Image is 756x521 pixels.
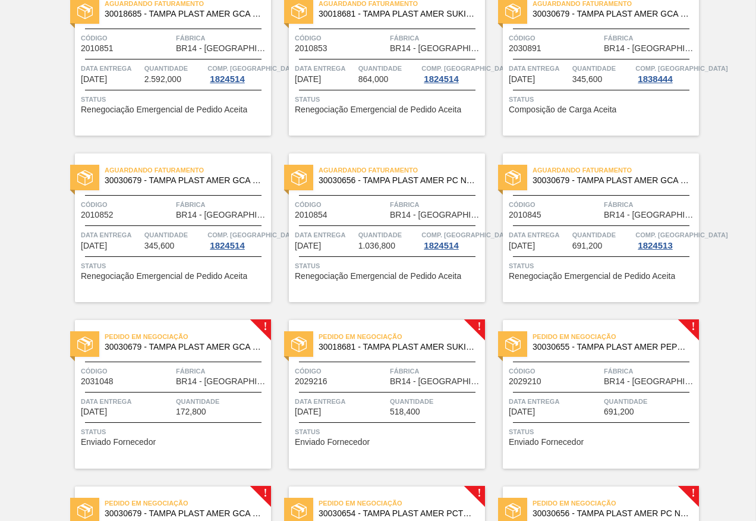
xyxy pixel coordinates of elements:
span: Status [81,93,268,105]
span: 2010851 [81,44,114,53]
span: 30030679 - TAMPA PLAST AMER GCA ZERO NIV24 [533,176,689,185]
span: Quantidade [144,229,205,241]
span: Enviado Fornecedor [509,438,584,447]
span: Enviado Fornecedor [81,438,156,447]
span: Código [81,365,173,377]
span: Comp. Carga [421,229,514,241]
span: Fábrica [390,32,482,44]
span: Enviado Fornecedor [295,438,370,447]
span: Data entrega [509,229,569,241]
span: Composição de Carga Aceita [509,105,616,114]
span: 345,600 [144,241,175,250]
span: BR14 - Curitibana [604,211,696,219]
span: 518,400 [390,407,420,416]
span: Código [295,365,387,377]
span: 18/09/2025 [81,407,107,416]
span: BR14 - Curitibana [176,211,268,219]
span: Quantidade [176,396,268,407]
a: Comp. [GEOGRAPHIC_DATA]1824514 [207,62,268,84]
span: 2010852 [81,211,114,219]
span: Data entrega [81,396,173,407]
span: 2031048 [81,377,114,386]
span: Renegociação Emergencial de Pedido Aceita [295,105,461,114]
span: 02/10/2025 [509,407,535,416]
span: BR14 - Curitibana [390,44,482,53]
span: Quantidade [358,229,419,241]
span: Quantidade [144,62,205,74]
div: 1824514 [421,241,461,250]
span: 30018681 - TAMPA PLAST AMER SUKITA S/LINER [319,343,475,351]
span: 18/09/2025 [295,75,321,84]
span: Renegociação Emergencial de Pedido Aceita [509,272,675,281]
span: Status [509,93,696,105]
span: 691,200 [604,407,634,416]
span: Status [295,426,482,438]
span: Código [81,199,173,211]
span: 18/09/2025 [81,241,107,250]
span: Quantidade [572,62,633,74]
img: status [505,337,521,352]
span: Fábrica [604,199,696,211]
span: Código [295,32,387,44]
span: 2030891 [509,44,541,53]
a: Comp. [GEOGRAPHIC_DATA]1824513 [635,229,696,250]
span: Pedido em Negociação [533,497,699,509]
span: BR14 - Curitibana [176,377,268,386]
span: Aguardando Faturamento [533,164,699,176]
div: 1838444 [635,74,675,84]
span: Código [509,365,601,377]
span: Comp. Carga [421,62,514,74]
span: 18/09/2025 [509,241,535,250]
span: Data entrega [509,396,601,407]
span: 2010853 [295,44,327,53]
span: 1.036,800 [358,241,395,250]
span: 2.592,000 [144,75,181,84]
span: Fábrica [390,199,482,211]
span: Data entrega [509,62,569,74]
span: 30030679 - TAMPA PLAST AMER GCA ZERO NIV24 [105,509,262,518]
img: status [291,4,307,19]
div: 1824514 [421,74,461,84]
span: 864,000 [358,75,389,84]
span: 30030679 - TAMPA PLAST AMER GCA ZERO NIV24 [105,343,262,351]
div: 1824514 [207,241,247,250]
span: Pedido em Negociação [319,497,485,509]
span: Código [509,199,601,211]
span: 30030655 - TAMPA PLAST AMER PEPSI ZERO NIV24 [533,343,689,351]
span: 30018681 - TAMPA PLAST AMER SUKITA S/LINER [319,10,475,18]
span: 30030654 - TAMPA PLAST AMER PCTW NIV24 [319,509,475,518]
span: Status [295,260,482,272]
span: Data entrega [295,62,355,74]
img: status [77,337,93,352]
span: Código [295,199,387,211]
span: 172,800 [176,407,206,416]
span: Status [509,426,696,438]
span: Pedido em Negociação [319,331,485,343]
span: Data entrega [295,229,355,241]
span: Quantidade [358,62,419,74]
span: 2010854 [295,211,327,219]
span: 2029210 [509,377,541,386]
a: statusAguardando Faturamento30030679 - TAMPA PLAST AMER GCA ZERO NIV24Código2010845FábricaBR14 - ... [485,153,699,302]
span: 2010845 [509,211,541,219]
img: status [505,4,521,19]
img: status [291,170,307,186]
span: Comp. Carga [207,229,300,241]
span: 18/09/2025 [295,241,321,250]
img: status [291,337,307,352]
span: 30030656 - TAMPA PLAST AMER PC NIV24 [533,509,689,518]
img: status [291,503,307,519]
span: Status [509,260,696,272]
span: Fábrica [176,32,268,44]
span: Pedido em Negociação [105,331,271,343]
img: status [505,170,521,186]
a: statusAguardando Faturamento30030656 - TAMPA PLAST AMER PC NIV24Código2010854FábricaBR14 - [GEOGR... [271,153,485,302]
a: Comp. [GEOGRAPHIC_DATA]1824514 [421,62,482,84]
span: 691,200 [572,241,603,250]
span: Fábrica [604,365,696,377]
span: 18/09/2025 [81,75,107,84]
span: Fábrica [176,365,268,377]
span: Comp. Carga [635,62,727,74]
a: !statusPedido em Negociação30030679 - TAMPA PLAST AMER GCA ZERO NIV24Código2031048FábricaBR14 - [... [57,320,271,469]
span: Quantidade [604,396,696,407]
